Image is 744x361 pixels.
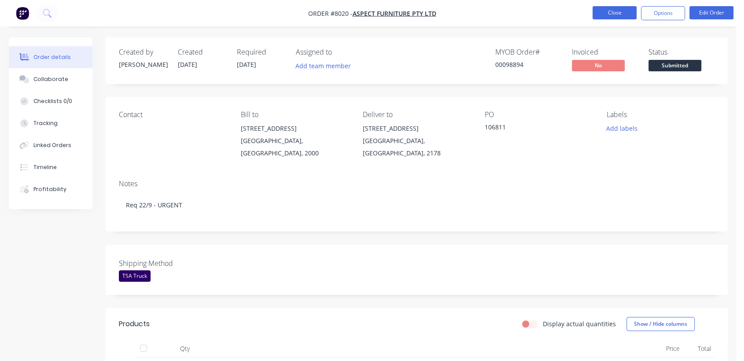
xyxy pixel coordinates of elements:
[9,90,92,112] button: Checklists 0/0
[543,319,616,328] label: Display actual quantities
[241,111,349,119] div: Bill to
[33,53,71,61] div: Order details
[648,60,701,71] span: Submitted
[363,135,471,159] div: [GEOGRAPHIC_DATA], [GEOGRAPHIC_DATA], 2178
[9,46,92,68] button: Order details
[689,6,733,19] button: Edit Order
[652,340,683,357] div: Price
[683,340,715,357] div: Total
[119,111,227,119] div: Contact
[485,111,593,119] div: PO
[33,119,58,127] div: Tracking
[119,258,229,269] label: Shipping Method
[9,178,92,200] button: Profitability
[602,122,642,134] button: Add labels
[119,319,150,329] div: Products
[572,48,638,56] div: Invoiced
[353,9,436,18] a: Aspect Furniture Pty Ltd
[291,60,356,72] button: Add team member
[33,163,57,171] div: Timeline
[296,48,384,56] div: Assigned to
[178,48,226,56] div: Created
[308,9,353,18] span: Order #8020 -
[296,60,356,72] button: Add team member
[119,270,151,282] div: TSA Truck
[33,75,68,83] div: Collaborate
[241,122,349,135] div: [STREET_ADDRESS]
[593,6,637,19] button: Close
[9,112,92,134] button: Tracking
[237,48,285,56] div: Required
[495,60,561,69] div: 00098894
[485,122,593,135] div: 106811
[9,156,92,178] button: Timeline
[641,6,685,20] button: Options
[33,185,66,193] div: Profitability
[241,122,349,159] div: [STREET_ADDRESS][GEOGRAPHIC_DATA], [GEOGRAPHIC_DATA], 2000
[16,7,29,20] img: Factory
[572,60,625,71] span: No
[33,97,72,105] div: Checklists 0/0
[363,111,471,119] div: Deliver to
[119,48,167,56] div: Created by
[158,340,211,357] div: Qty
[33,141,71,149] div: Linked Orders
[607,111,715,119] div: Labels
[9,134,92,156] button: Linked Orders
[363,122,471,135] div: [STREET_ADDRESS]
[237,60,256,69] span: [DATE]
[178,60,197,69] span: [DATE]
[648,60,701,73] button: Submitted
[495,48,561,56] div: MYOB Order #
[241,135,349,159] div: [GEOGRAPHIC_DATA], [GEOGRAPHIC_DATA], 2000
[648,48,715,56] div: Status
[363,122,471,159] div: [STREET_ADDRESS][GEOGRAPHIC_DATA], [GEOGRAPHIC_DATA], 2178
[626,317,695,331] button: Show / Hide columns
[119,180,715,188] div: Notes
[119,192,715,218] div: Req 22/9 - URGENT
[9,68,92,90] button: Collaborate
[119,60,167,69] div: [PERSON_NAME]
